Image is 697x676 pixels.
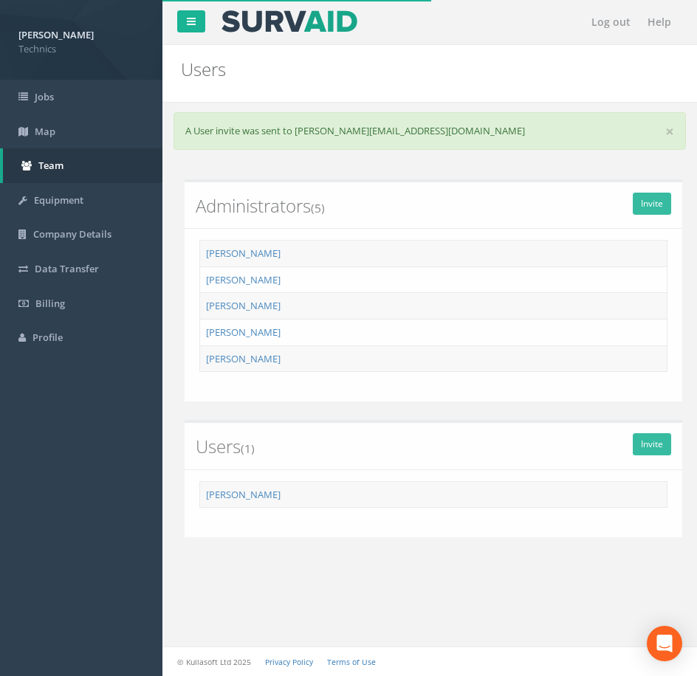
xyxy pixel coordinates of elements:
strong: [PERSON_NAME] [18,28,94,41]
a: [PERSON_NAME] Technics [18,24,144,55]
div: A User invite was sent to [PERSON_NAME][EMAIL_ADDRESS][DOMAIN_NAME] [174,112,686,150]
a: [PERSON_NAME] [202,488,277,501]
h2: Administrators [192,196,667,215]
a: close [665,124,674,139]
div: Open Intercom Messenger [647,626,682,661]
a: [PERSON_NAME] [202,246,277,260]
span: Team [38,159,63,172]
h2: Users [181,60,679,79]
a: [PERSON_NAME] [202,352,277,365]
small: © Kullasoft Ltd 2025 [177,657,251,667]
a: Terms of Use [327,657,376,667]
a: Invite [629,433,667,455]
span: Map [35,125,55,138]
span: Equipment [34,193,83,207]
a: Team [3,148,162,183]
small: (5) [307,200,321,216]
h2: Users [192,437,667,456]
a: [PERSON_NAME] [202,299,277,312]
span: Technics [18,42,144,56]
a: Invite [629,193,667,215]
a: Privacy Policy [265,657,313,667]
a: [PERSON_NAME] [202,273,277,286]
span: Profile [32,331,63,344]
span: Company Details [33,227,111,241]
span: Billing [35,297,65,310]
span: Data Transfer [35,262,99,275]
a: [PERSON_NAME] [202,325,277,339]
small: (1) [237,441,251,457]
span: Jobs [35,90,54,103]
